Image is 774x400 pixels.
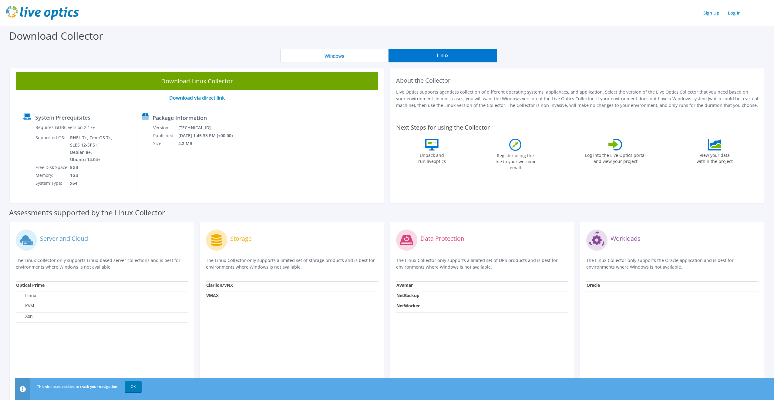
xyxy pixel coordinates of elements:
td: Supported OS: [35,134,70,164]
label: Linux [16,293,36,299]
a: Download via direct link [169,94,225,101]
a: Log In [725,8,744,17]
td: System Type: [35,179,70,187]
label: Log into the Live Optics portal and view your project [585,150,646,164]
td: Memory: [35,171,70,179]
td: [TECHNICAL_ID] [178,124,241,132]
td: Version: [153,124,178,132]
label: View your data within the project [693,150,736,164]
label: Download Collector [9,29,103,43]
td: 1GB [70,171,113,179]
td: Free Disk Space: [35,164,70,171]
a: Sign Up [700,8,722,17]
label: Workloads [611,236,641,242]
strong: NetBackup [396,293,419,298]
strong: VMAX [206,293,219,298]
strong: Oracle [587,282,600,288]
td: Published: [153,132,178,140]
label: Requires GLIBC version 2.17+ [35,124,95,131]
p: The Linux Collector only supports the Oracle application and is best for environments where Windo... [586,257,758,270]
label: Assessments supported by the Linux Collector [9,210,165,216]
a: Download Linux Collector [16,72,378,90]
button: Windows [280,49,389,62]
label: Storage [230,236,252,242]
strong: Optical Prime [16,282,45,288]
label: Package Information [153,115,207,121]
label: Data Protection [420,236,464,242]
td: Size: [153,140,178,147]
p: The Linux Collector only supports a limited set of DPS products and is best for environments wher... [396,257,568,270]
td: 5GB [70,164,113,171]
p: The Linux Collector only supports a limited set of storage products and is best for environments ... [206,257,378,270]
td: [DATE] 1:45:33 PM (+00:00) [178,132,241,140]
td: x64 [70,179,113,187]
label: Server and Cloud [40,236,88,242]
button: Linux [389,49,497,62]
span: This site uses cookies to track your navigation. [37,384,118,389]
label: Register using the line in your welcome email [493,151,538,171]
strong: Clariion/VNX [206,282,233,288]
td: 4.2 MB [178,140,241,147]
strong: NetWorker [396,303,420,309]
label: Next Steps for using the Collector [396,124,490,131]
label: System Prerequisites [35,114,90,121]
label: KVM [16,303,34,309]
img: live_optics_svg.svg [6,6,79,20]
label: Xen [16,313,33,319]
strong: Avamar [396,282,413,288]
label: Unpack and run liveoptics [418,150,446,164]
a: OK [125,381,142,392]
td: RHEL 7+, CentOS 7+, SLES 12-SP5+, Debian 8+, Ubuntu 14.04+ [70,134,113,164]
h2: About the Collector [396,77,758,84]
p: Live Optics supports agentless collection of different operating systems, appliances, and applica... [396,89,758,109]
p: The Linux Collector only supports Linux-based server collections and is best for environments whe... [16,257,188,270]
